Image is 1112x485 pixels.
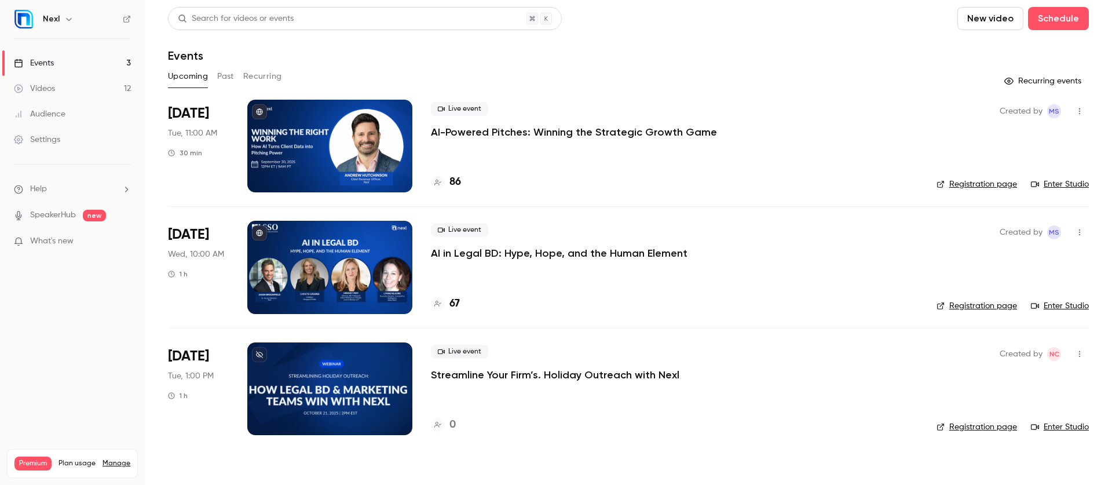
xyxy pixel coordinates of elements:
[30,209,76,221] a: SpeakerHub
[168,347,209,366] span: [DATE]
[168,127,217,139] span: Tue, 11:00 AM
[30,183,47,195] span: Help
[431,102,488,116] span: Live event
[14,83,55,94] div: Videos
[14,457,52,471] span: Premium
[14,57,54,69] div: Events
[168,370,214,382] span: Tue, 1:00 PM
[168,225,209,244] span: [DATE]
[1031,421,1089,433] a: Enter Studio
[58,459,96,468] span: Plan usage
[431,125,717,139] a: AI-Powered Pitches: Winning the Strategic Growth Game
[431,345,488,359] span: Live event
[937,421,1017,433] a: Registration page
[999,72,1089,90] button: Recurring events
[168,104,209,123] span: [DATE]
[957,7,1023,30] button: New video
[1031,178,1089,190] a: Enter Studio
[1049,347,1059,361] span: NC
[1047,347,1061,361] span: Nereide Crisologo
[168,342,229,435] div: Oct 21 Tue, 1:00 PM (America/Chicago)
[431,417,456,433] a: 0
[1000,347,1042,361] span: Created by
[1049,225,1059,239] span: MS
[14,10,33,28] img: Nexl
[30,235,74,247] span: What's new
[449,174,461,190] h4: 86
[168,269,188,279] div: 1 h
[1031,300,1089,312] a: Enter Studio
[243,67,282,86] button: Recurring
[937,178,1017,190] a: Registration page
[431,174,461,190] a: 86
[937,300,1017,312] a: Registration page
[449,417,456,433] h4: 0
[1000,225,1042,239] span: Created by
[14,183,131,195] li: help-dropdown-opener
[14,108,65,120] div: Audience
[14,134,60,145] div: Settings
[431,223,488,237] span: Live event
[449,296,460,312] h4: 67
[1049,104,1059,118] span: MS
[103,459,130,468] a: Manage
[168,67,208,86] button: Upcoming
[43,13,60,25] h6: Nexl
[1047,225,1061,239] span: Melissa Strauss
[168,49,203,63] h1: Events
[83,210,106,221] span: new
[431,296,460,312] a: 67
[1000,104,1042,118] span: Created by
[431,246,687,260] a: AI in Legal BD: Hype, Hope, and the Human Element
[168,100,229,192] div: Sep 30 Tue, 11:00 AM (America/Chicago)
[168,249,224,260] span: Wed, 10:00 AM
[168,221,229,313] div: Oct 1 Wed, 10:00 AM (America/Chicago)
[168,148,202,158] div: 30 min
[168,391,188,400] div: 1 h
[431,368,679,382] a: Streamline Your Firm’s. Holiday Outreach with Nexl
[178,13,294,25] div: Search for videos or events
[1047,104,1061,118] span: Melissa Strauss
[1028,7,1089,30] button: Schedule
[217,67,234,86] button: Past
